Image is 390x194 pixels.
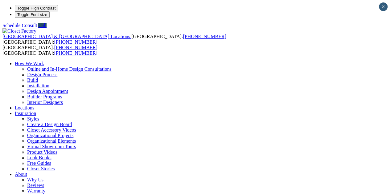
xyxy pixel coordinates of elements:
[27,144,76,149] a: Virtual Showroom Tours
[2,34,131,39] a: [GEOGRAPHIC_DATA] & [GEOGRAPHIC_DATA] Locations
[2,23,37,28] a: Schedule Consult
[379,2,388,11] button: Close
[15,61,44,66] a: How We Work
[27,127,76,133] a: Closet Accessory Videos
[54,50,97,56] a: [PHONE_NUMBER]
[27,183,44,188] a: Reviews
[2,45,97,56] span: [GEOGRAPHIC_DATA]: [GEOGRAPHIC_DATA]:
[15,105,34,110] a: Locations
[38,23,47,28] a: Call
[27,89,68,94] a: Design Appointment
[27,66,112,72] a: Online and In-Home Design Consultations
[183,34,226,39] a: [PHONE_NUMBER]
[27,188,45,193] a: Warranty
[27,138,76,144] a: Organizational Elements
[2,28,36,34] img: Closet Factory
[27,155,51,160] a: Look Books
[15,172,27,177] a: About
[27,160,51,166] a: Free Guides
[27,72,57,77] a: Design Process
[15,11,50,18] button: Toggle Font size
[54,45,97,50] a: [PHONE_NUMBER]
[15,111,36,116] a: Inspiration
[2,34,226,45] span: [GEOGRAPHIC_DATA]: [GEOGRAPHIC_DATA]:
[17,12,47,17] span: Toggle Font size
[27,149,57,155] a: Product Videos
[27,100,63,105] a: Interior Designers
[15,5,58,11] button: Toggle High Contrast
[27,83,49,88] a: Installation
[54,39,97,45] a: [PHONE_NUMBER]
[27,94,62,99] a: Builder Programs
[27,77,38,83] a: Build
[27,133,73,138] a: Organizational Projects
[2,34,130,39] span: [GEOGRAPHIC_DATA] & [GEOGRAPHIC_DATA] Locations
[27,166,55,171] a: Closet Stories
[27,177,43,182] a: Why Us
[27,116,39,121] a: Styles
[17,6,55,10] span: Toggle High Contrast
[27,122,72,127] a: Create a Design Board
